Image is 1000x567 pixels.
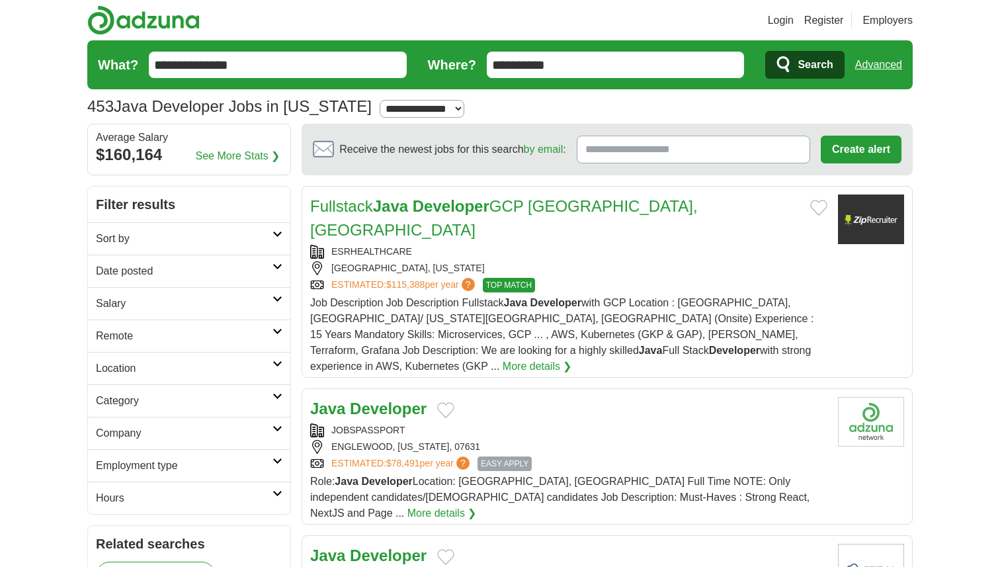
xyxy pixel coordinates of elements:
a: Java Developer [310,400,427,417]
a: FullstackJava DeveloperGCP [GEOGRAPHIC_DATA], [GEOGRAPHIC_DATA] [310,197,698,239]
span: ? [462,278,475,291]
a: See More Stats ❯ [196,148,280,164]
img: Adzuna logo [87,5,200,35]
span: $115,388 [386,279,425,290]
label: Where? [428,55,476,75]
a: Employment type [88,449,290,482]
a: ESTIMATED:$115,388per year? [331,278,478,292]
strong: Developer [413,197,489,215]
strong: Developer [350,400,427,417]
div: $160,164 [96,143,282,167]
a: Date posted [88,255,290,287]
h2: Date posted [96,263,272,279]
a: More details ❯ [503,359,572,374]
div: Average Salary [96,132,282,143]
a: Employers [862,13,913,28]
a: ESTIMATED:$78,491per year? [331,457,472,471]
a: by email [524,144,563,155]
a: Java Developer [310,546,427,564]
button: Create alert [821,136,901,163]
a: Location [88,352,290,384]
strong: Java [639,345,663,356]
div: ESRHEALTHCARE [310,245,827,259]
span: Job Description Job Description Fullstack with GCP Location : [GEOGRAPHIC_DATA], [GEOGRAPHIC_DATA... [310,297,813,372]
a: Salary [88,287,290,320]
h2: Employment type [96,458,272,474]
h2: Hours [96,490,272,506]
img: Company logo [838,397,904,447]
a: Remote [88,320,290,352]
span: $78,491 [386,458,420,468]
img: Company logo [838,195,904,244]
a: Company [88,417,290,449]
label: What? [98,55,138,75]
div: [GEOGRAPHIC_DATA], [US_STATE] [310,261,827,275]
h1: Java Developer Jobs in [US_STATE] [87,97,372,115]
span: 453 [87,95,114,118]
h2: Salary [96,296,272,312]
h2: Sort by [96,231,272,247]
strong: Java [310,546,345,564]
button: Add to favorite jobs [437,549,454,565]
span: Role: Location: [GEOGRAPHIC_DATA], [GEOGRAPHIC_DATA] Full Time NOTE: Only independent candidates/... [310,476,810,519]
a: More details ❯ [407,505,477,521]
span: Search [798,52,833,78]
h2: Company [96,425,272,441]
strong: Developer [530,297,581,308]
button: Add to favorite jobs [437,402,454,418]
a: Advanced [855,52,902,78]
strong: Java [310,400,345,417]
span: ? [456,457,470,470]
strong: Developer [709,345,760,356]
h2: Related searches [96,534,282,554]
a: Category [88,384,290,417]
div: ENGLEWOOD, [US_STATE], 07631 [310,440,827,454]
strong: Java [504,297,528,308]
button: Add to favorite jobs [810,200,827,216]
a: Register [804,13,844,28]
h2: Category [96,393,272,409]
button: Search [765,51,844,79]
strong: Java [373,197,408,215]
div: JOBSPASSPORT [310,423,827,437]
h2: Location [96,361,272,376]
a: Hours [88,482,290,514]
span: Receive the newest jobs for this search : [339,142,565,157]
strong: Java [335,476,358,487]
span: EASY APPLY [478,457,532,471]
h2: Filter results [88,187,290,222]
a: Sort by [88,222,290,255]
a: Login [768,13,794,28]
strong: Developer [361,476,412,487]
h2: Remote [96,328,272,344]
span: TOP MATCH [483,278,535,292]
strong: Developer [350,546,427,564]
